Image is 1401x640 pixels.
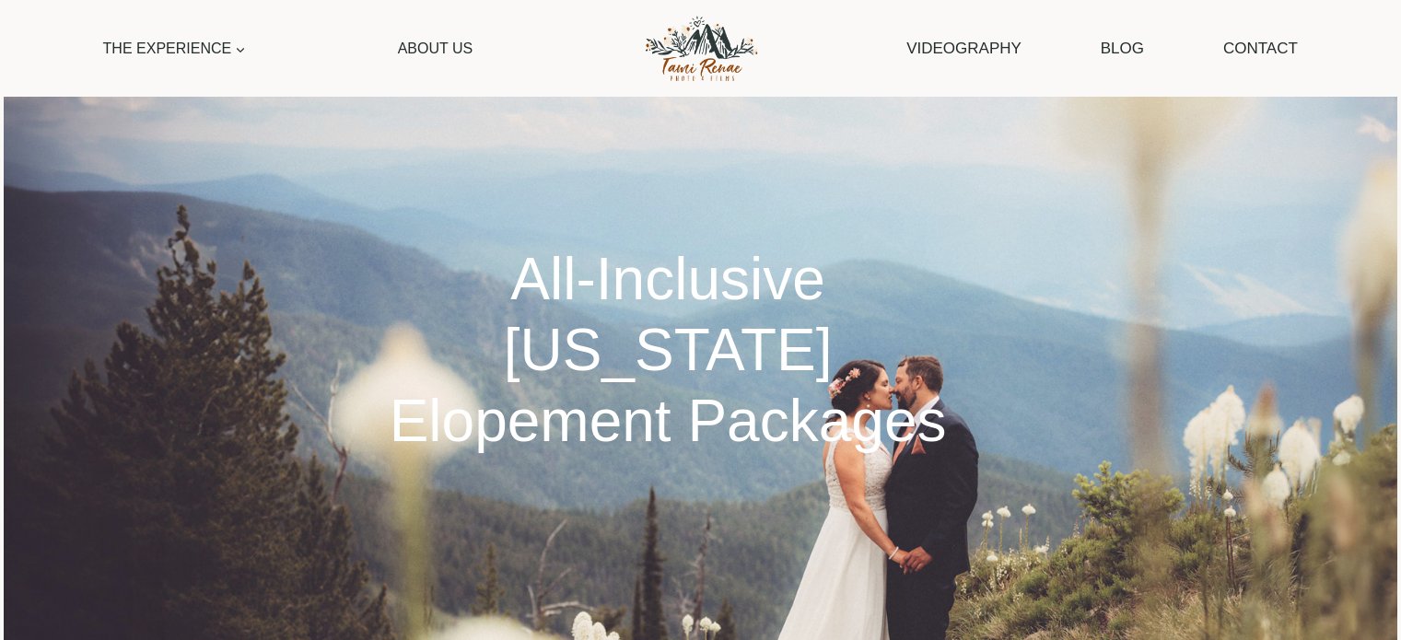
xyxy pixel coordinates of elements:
h1: All-Inclusive [US_STATE] Elopement Packages [374,244,962,456]
a: Blog [1092,25,1154,72]
nav: Secondary [897,25,1307,72]
a: Videography [897,25,1031,72]
span: The Experience [103,37,247,61]
a: Contact [1214,25,1307,72]
img: Tami Renae Photo & Films Logo [625,10,776,87]
a: The Experience [94,28,255,69]
a: About Us [389,28,482,69]
nav: Primary [94,28,482,69]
